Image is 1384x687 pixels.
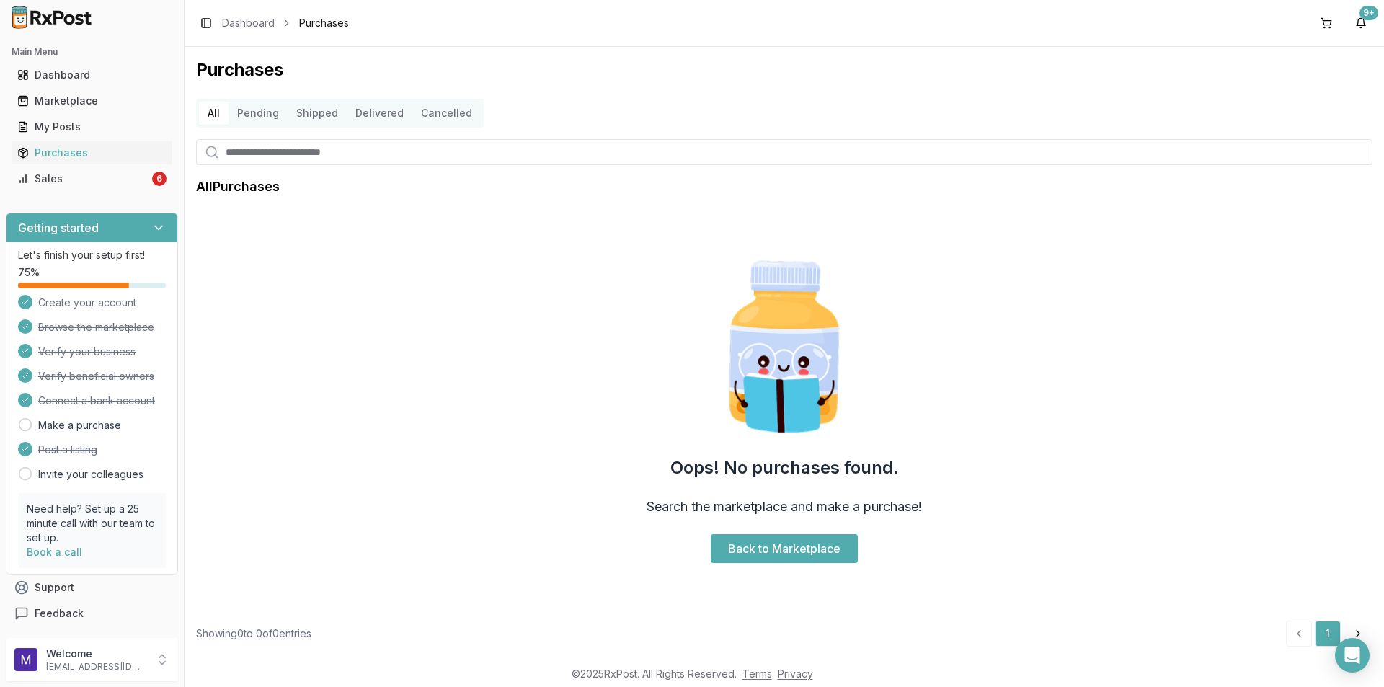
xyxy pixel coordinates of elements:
[299,16,349,30] span: Purchases
[152,172,167,186] div: 6
[38,443,97,457] span: Post a listing
[229,102,288,125] button: Pending
[38,418,121,433] a: Make a purchase
[222,16,349,30] nav: breadcrumb
[1344,621,1372,647] a: Go to next page
[6,6,98,29] img: RxPost Logo
[196,177,280,197] h1: All Purchases
[38,369,154,384] span: Verify beneficial owners
[17,94,167,108] div: Marketplace
[46,647,146,661] p: Welcome
[17,120,167,134] div: My Posts
[6,575,178,600] button: Support
[38,467,143,482] a: Invite your colleagues
[199,102,229,125] button: All
[778,668,813,680] a: Privacy
[692,254,877,439] img: Smart Pill Bottle
[222,16,275,30] a: Dashboard
[46,661,146,673] p: [EMAIL_ADDRESS][DOMAIN_NAME]
[196,626,311,641] div: Showing 0 to 0 of 0 entries
[12,166,172,192] a: Sales6
[17,172,149,186] div: Sales
[17,146,167,160] div: Purchases
[12,62,172,88] a: Dashboard
[647,497,922,517] h3: Search the marketplace and make a purchase!
[1335,638,1370,673] div: Open Intercom Messenger
[6,63,178,87] button: Dashboard
[14,648,37,671] img: User avatar
[1359,6,1378,20] div: 9+
[6,600,178,626] button: Feedback
[288,102,347,125] button: Shipped
[742,668,772,680] a: Terms
[27,502,157,545] p: Need help? Set up a 25 minute call with our team to set up.
[35,606,84,621] span: Feedback
[412,102,481,125] button: Cancelled
[6,89,178,112] button: Marketplace
[12,140,172,166] a: Purchases
[18,265,40,280] span: 75 %
[38,320,154,334] span: Browse the marketplace
[347,102,412,125] button: Delivered
[6,115,178,138] button: My Posts
[711,534,858,563] a: Back to Marketplace
[12,88,172,114] a: Marketplace
[1349,12,1372,35] button: 9+
[38,345,136,359] span: Verify your business
[18,219,99,236] h3: Getting started
[6,141,178,164] button: Purchases
[6,167,178,190] button: Sales6
[38,394,155,408] span: Connect a bank account
[1315,621,1341,647] a: 1
[12,114,172,140] a: My Posts
[38,296,136,310] span: Create your account
[17,68,167,82] div: Dashboard
[27,546,82,558] a: Book a call
[18,248,166,262] p: Let's finish your setup first!
[1286,621,1372,647] nav: pagination
[670,456,899,479] h2: Oops! No purchases found.
[12,46,172,58] h2: Main Menu
[196,58,1372,81] h1: Purchases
